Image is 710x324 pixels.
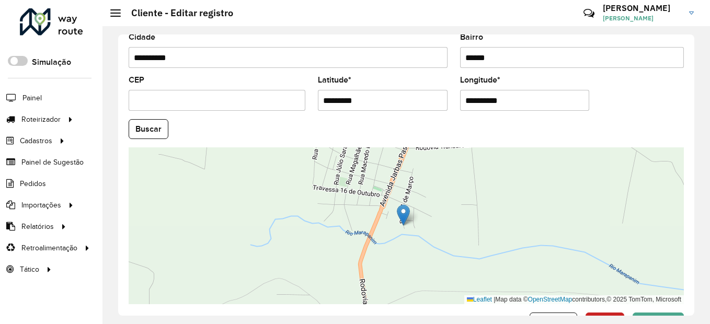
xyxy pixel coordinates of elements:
label: Bairro [460,31,483,43]
label: CEP [129,74,144,86]
label: Longitude [460,74,500,86]
span: Painel [22,92,42,103]
h3: [PERSON_NAME] [603,3,681,13]
span: Importações [21,200,61,211]
div: Map data © contributors,© 2025 TomTom, Microsoft [464,295,684,304]
a: Contato Rápido [578,2,600,25]
a: OpenStreetMap [528,296,572,303]
label: Latitude [318,74,351,86]
label: Cidade [129,31,155,43]
button: Buscar [129,119,168,139]
h2: Cliente - Editar registro [121,7,233,19]
span: Cadastros [20,135,52,146]
span: Roteirizador [21,114,61,125]
span: [PERSON_NAME] [603,14,681,23]
span: Retroalimentação [21,242,77,253]
img: Marker [397,204,410,226]
span: Painel de Sugestão [21,157,84,168]
a: Leaflet [467,296,492,303]
span: Relatórios [21,221,54,232]
label: Simulação [32,56,71,68]
span: | [494,296,495,303]
span: Pedidos [20,178,46,189]
span: Tático [20,264,39,275]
